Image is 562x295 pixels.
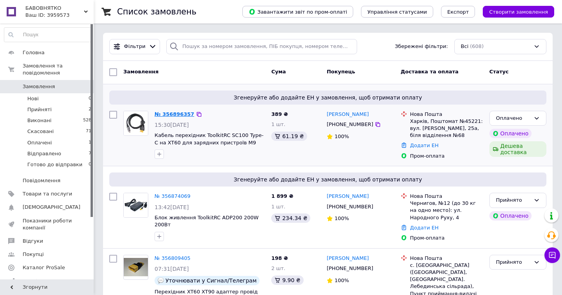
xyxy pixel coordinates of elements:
[27,106,52,113] span: Прийняті
[27,128,54,135] span: Скасовані
[410,235,483,242] div: Пром-оплата
[124,258,148,276] img: Фото товару
[410,200,483,221] div: Чернигов, №12 (до 30 кг на одно место): ул. Народного Руху, 4
[334,133,349,139] span: 100%
[124,43,146,50] span: Фільтри
[89,161,91,168] span: 0
[155,215,259,228] a: Блок живлення ToolkitRC ADP200 200W 200Вт
[86,128,91,135] span: 71
[489,129,532,138] div: Оплачено
[271,111,288,117] span: 389 ₴
[155,193,190,199] a: № 356874069
[25,12,94,19] div: Ваш ID: 3959573
[89,150,91,157] span: 7
[23,49,44,56] span: Головна
[470,43,484,49] span: (608)
[27,117,52,124] span: Виконані
[544,247,560,263] button: Чат з покупцем
[123,255,148,280] a: Фото товару
[496,114,530,123] div: Оплачено
[155,122,189,128] span: 15:30[DATE]
[23,251,44,258] span: Покупці
[475,9,554,14] a: Створити замовлення
[496,258,530,267] div: Прийнято
[23,177,60,184] span: Повідомлення
[112,176,543,183] span: Згенеруйте або додайте ЕН у замовлення, щоб отримати оплату
[124,193,148,217] img: Фото товару
[23,238,43,245] span: Відгуки
[23,217,72,231] span: Показники роботи компанії
[23,83,55,90] span: Замовлення
[23,278,50,285] span: Аналітика
[461,43,469,50] span: Всі
[83,117,91,124] span: 528
[123,111,148,136] a: Фото товару
[410,118,483,139] div: Харків, Поштомат №45221: вул. [PERSON_NAME], 25а, біля відділення №68
[23,204,80,211] span: [DEMOGRAPHIC_DATA]
[271,255,288,261] span: 198 ₴
[25,5,84,12] span: БАВОВНЯТКО
[489,9,548,15] span: Створити замовлення
[447,9,469,15] span: Експорт
[327,69,355,75] span: Покупець
[395,43,448,50] span: Збережені фільтри:
[124,111,148,135] img: Фото товару
[441,6,475,18] button: Експорт
[271,275,303,285] div: 9.90 ₴
[271,193,293,199] span: 1 899 ₴
[27,139,52,146] span: Оплачені
[89,139,91,146] span: 1
[325,263,375,274] div: [PHONE_NUMBER]
[89,106,91,113] span: 2
[123,193,148,218] a: Фото товару
[123,69,158,75] span: Замовлення
[112,94,543,101] span: Згенеруйте або додайте ЕН у замовлення, щоб отримати оплату
[117,7,196,16] h1: Список замовлень
[271,265,285,271] span: 2 шт.
[271,121,285,127] span: 1 шт.
[410,142,439,148] a: Додати ЕН
[89,95,91,102] span: 0
[155,132,263,153] a: Кабель перехідник ToolkitRC SC100 Type-C на XT60 для зарядних пристроїв M9 M8P M7 M6 M6D M4
[410,193,483,200] div: Нова Пошта
[367,9,427,15] span: Управління статусами
[334,277,349,283] span: 100%
[27,95,39,102] span: Нові
[410,255,483,262] div: Нова Пошта
[23,190,72,197] span: Товари та послуги
[410,225,439,231] a: Додати ЕН
[155,255,190,261] a: № 356809405
[271,204,285,210] span: 1 шт.
[27,161,82,168] span: Готово до відправки
[165,277,256,284] span: Уточнювати у Сигнал/Телеграм
[27,150,61,157] span: Відправлено
[155,111,194,117] a: № 356896357
[155,204,189,210] span: 13:42[DATE]
[271,69,286,75] span: Cума
[325,119,375,130] div: [PHONE_NUMBER]
[489,69,509,75] span: Статус
[410,153,483,160] div: Пром-оплата
[242,6,353,18] button: Завантажити звіт по пром-оплаті
[249,8,347,15] span: Завантажити звіт по пром-оплаті
[166,39,357,54] input: Пошук за номером замовлення, ПІБ покупця, номером телефону, Email, номером накладної
[158,277,164,284] img: :speech_balloon:
[325,202,375,212] div: [PHONE_NUMBER]
[155,266,189,272] span: 07:31[DATE]
[496,196,530,204] div: Прийнято
[4,28,92,42] input: Пошук
[361,6,433,18] button: Управління статусами
[401,69,459,75] span: Доставка та оплата
[327,111,369,118] a: [PERSON_NAME]
[23,62,94,76] span: Замовлення та повідомлення
[327,193,369,200] a: [PERSON_NAME]
[483,6,554,18] button: Створити замовлення
[489,211,532,220] div: Оплачено
[23,264,65,271] span: Каталог ProSale
[410,111,483,118] div: Нова Пошта
[334,215,349,221] span: 100%
[271,132,307,141] div: 61.19 ₴
[271,213,310,223] div: 234.34 ₴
